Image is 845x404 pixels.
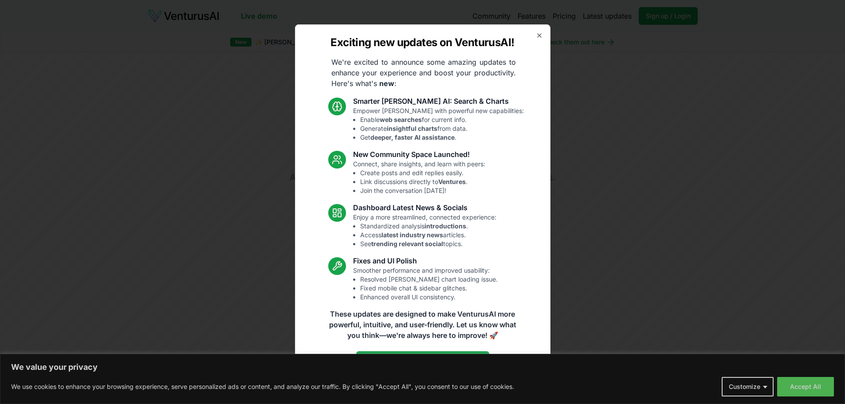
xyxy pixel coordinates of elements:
[438,178,466,185] strong: Ventures
[371,240,443,247] strong: trending relevant social
[360,115,524,124] li: Enable for current info.
[360,222,496,231] li: Standardized analysis .
[323,309,522,341] p: These updates are designed to make VenturusAI more powerful, intuitive, and user-friendly. Let us...
[353,96,524,106] h3: Smarter [PERSON_NAME] AI: Search & Charts
[360,284,498,293] li: Fixed mobile chat & sidebar glitches.
[353,255,498,266] h3: Fixes and UI Polish
[353,160,485,195] p: Connect, share insights, and learn with peers:
[360,293,498,302] li: Enhanced overall UI consistency.
[360,275,498,284] li: Resolved [PERSON_NAME] chart loading issue.
[324,57,523,89] p: We're excited to announce some amazing updates to enhance your experience and boost your producti...
[360,231,496,239] li: Access articles.
[353,106,524,142] p: Empower [PERSON_NAME] with powerful new capabilities:
[353,213,496,248] p: Enjoy a more streamlined, connected experience:
[360,239,496,248] li: See topics.
[330,35,514,50] h2: Exciting new updates on VenturusAI!
[353,202,496,213] h3: Dashboard Latest News & Socials
[381,231,443,239] strong: latest industry news
[360,177,485,186] li: Link discussions directly to .
[360,186,485,195] li: Join the conversation [DATE]!
[353,149,485,160] h3: New Community Space Launched!
[370,133,455,141] strong: deeper, faster AI assistance
[424,222,466,230] strong: introductions
[379,79,394,88] strong: new
[387,125,437,132] strong: insightful charts
[360,169,485,177] li: Create posts and edit replies easily.
[353,266,498,302] p: Smoother performance and improved usability:
[356,351,489,369] a: Read the full announcement on our blog!
[360,133,524,142] li: Get .
[380,116,422,123] strong: web searches
[360,124,524,133] li: Generate from data.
